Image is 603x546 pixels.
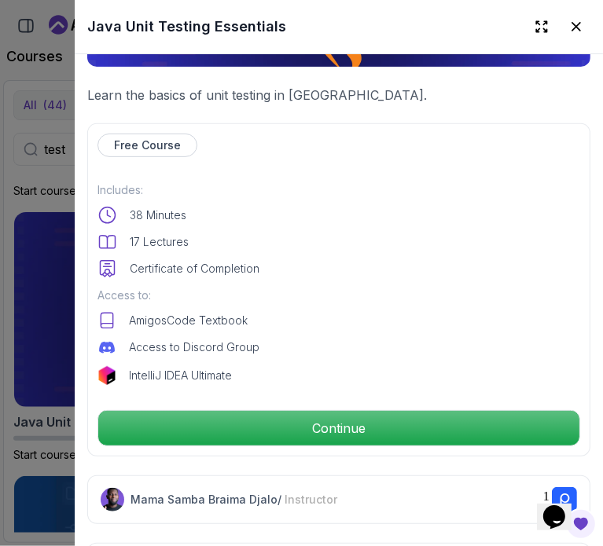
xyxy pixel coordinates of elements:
[97,182,580,198] p: Includes:
[98,411,579,445] p: Continue
[97,366,116,385] img: jetbrains logo
[130,261,259,277] p: Certificate of Completion
[87,86,590,104] p: Learn the basics of unit testing in [GEOGRAPHIC_DATA].
[114,137,181,153] p: Free Course
[130,234,189,250] p: 17 Lectures
[129,313,248,328] p: AmigosCode Textbook
[130,207,186,223] p: 38 Minutes
[101,488,124,511] img: Nelson Djalo
[87,16,286,38] h2: Java Unit Testing Essentials
[97,288,580,303] p: Access to:
[131,492,337,508] p: Mama Samba Braima Djalo /
[528,13,556,41] button: Expand drawer
[129,368,232,383] p: IntelliJ IDEA Ultimate
[129,339,259,355] p: Access to Discord Group
[285,493,337,506] span: Instructor
[97,410,580,446] button: Continue
[537,483,587,530] iframe: chat widget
